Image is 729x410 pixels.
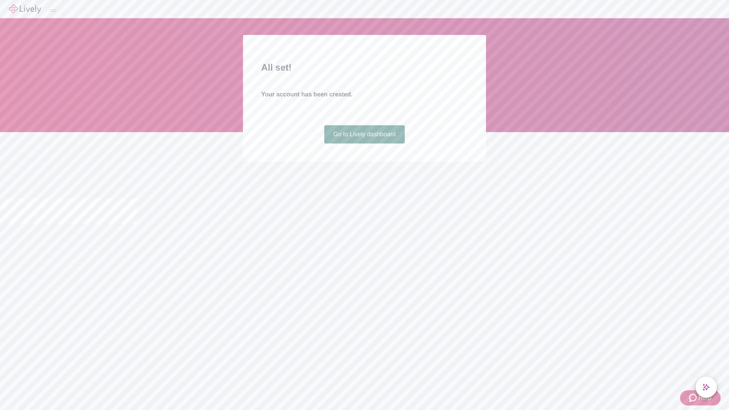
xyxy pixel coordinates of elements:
[696,377,717,398] button: chat
[689,393,698,402] svg: Zendesk support icon
[261,90,468,99] h4: Your account has been created.
[9,5,41,14] img: Lively
[261,61,468,74] h2: All set!
[680,390,721,405] button: Zendesk support iconHelp
[702,383,710,391] svg: Lively AI Assistant
[698,393,712,402] span: Help
[324,125,405,143] a: Go to Lively dashboard
[50,9,56,12] button: Log out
